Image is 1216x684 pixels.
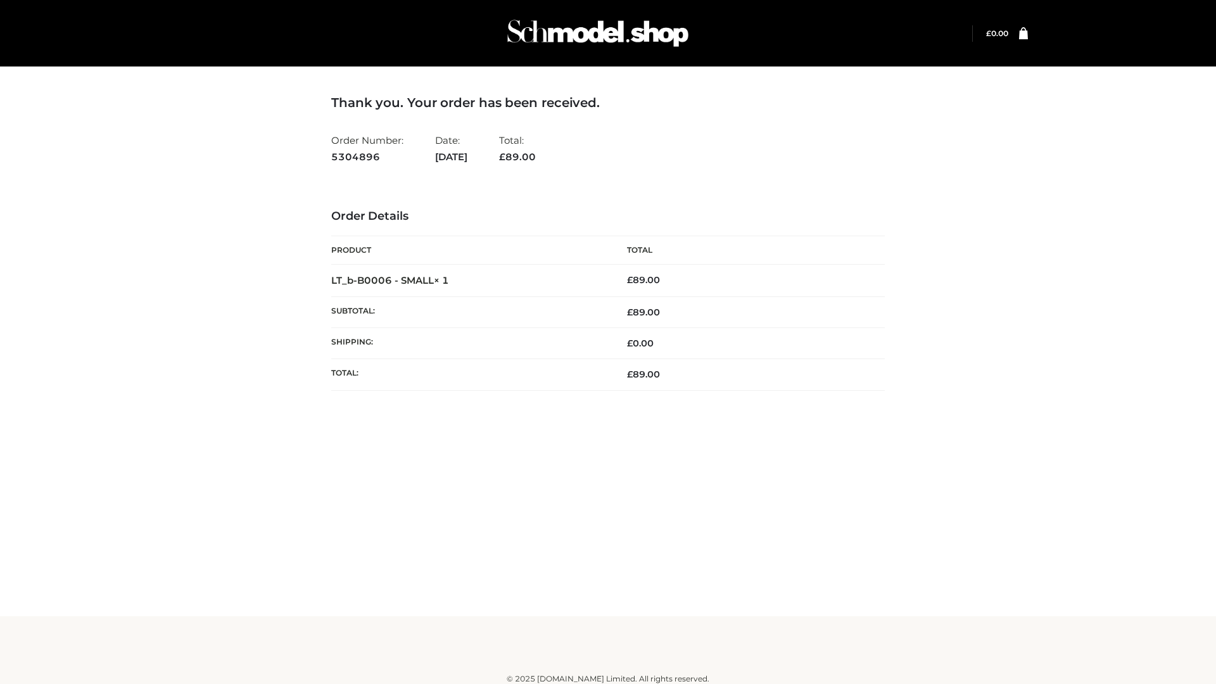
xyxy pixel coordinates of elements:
span: £ [627,369,633,380]
img: Schmodel Admin 964 [503,8,693,58]
li: Total: [499,129,536,168]
li: Date: [435,129,467,168]
span: 89.00 [499,151,536,163]
strong: 5304896 [331,149,403,165]
strong: LT_b-B0006 - SMALL [331,274,449,286]
th: Shipping: [331,328,608,359]
th: Subtotal: [331,296,608,327]
span: £ [627,338,633,349]
a: £0.00 [986,28,1008,38]
bdi: 89.00 [627,274,660,286]
th: Total [608,236,885,265]
span: £ [627,274,633,286]
li: Order Number: [331,129,403,168]
span: £ [627,307,633,318]
bdi: 0.00 [627,338,654,349]
th: Total: [331,359,608,390]
strong: × 1 [434,274,449,286]
span: 89.00 [627,307,660,318]
span: £ [986,28,991,38]
h3: Order Details [331,210,885,224]
th: Product [331,236,608,265]
h3: Thank you. Your order has been received. [331,95,885,110]
span: £ [499,151,505,163]
strong: [DATE] [435,149,467,165]
span: 89.00 [627,369,660,380]
bdi: 0.00 [986,28,1008,38]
